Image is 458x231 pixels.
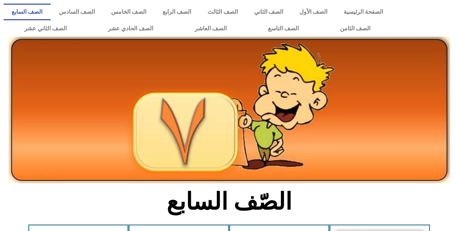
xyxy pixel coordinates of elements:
[174,20,247,37] a: الصف العاشر
[246,4,291,20] a: الصف الثاني
[247,20,319,37] a: الصف التاسع
[109,188,349,216] h2: الصّف السابع
[319,20,391,37] a: الصف الثامن
[4,4,51,20] a: الصف السابع
[291,4,335,20] a: الصف الأول
[154,4,199,20] a: الصف الرابع
[4,20,87,37] a: الصف الثاني عشر
[199,4,246,20] a: الصف الثالث
[51,4,103,20] a: الصف السادس
[87,20,174,37] a: الصف الحادي عشر
[103,4,154,20] a: الصف الخامس
[335,4,391,20] a: الصفحة الرئيسية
